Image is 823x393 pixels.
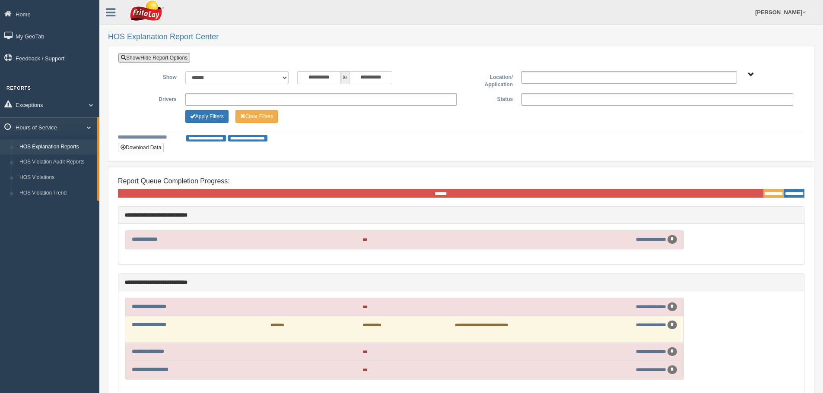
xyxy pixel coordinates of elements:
[340,71,349,84] span: to
[118,143,164,152] button: Download Data
[16,154,97,170] a: HOS Violation Audit Reports
[125,93,181,104] label: Drivers
[16,185,97,201] a: HOS Violation Trend
[125,71,181,82] label: Show
[461,71,517,89] label: Location/ Application
[16,170,97,185] a: HOS Violations
[108,33,814,41] h2: HOS Explanation Report Center
[461,93,517,104] label: Status
[185,110,229,123] button: Change Filter Options
[235,110,278,123] button: Change Filter Options
[16,139,97,155] a: HOS Explanation Reports
[118,53,190,63] a: Show/Hide Report Options
[118,177,804,185] h4: Report Queue Completion Progress:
